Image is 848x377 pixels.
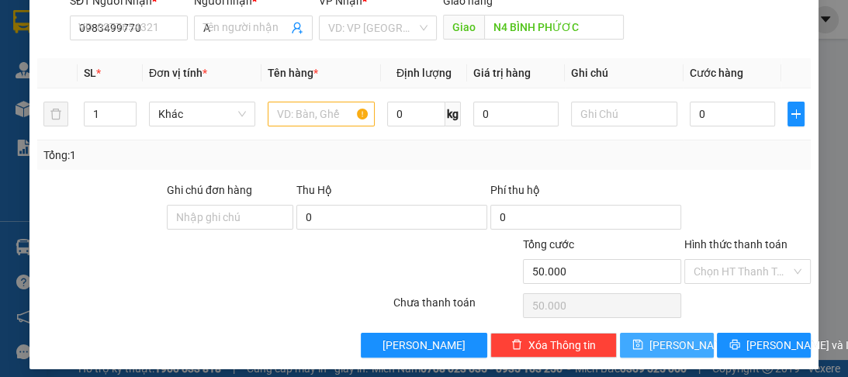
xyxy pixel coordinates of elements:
[649,337,732,354] span: [PERSON_NAME]
[490,182,681,205] div: Phí thu hộ
[484,15,624,40] input: Dọc đường
[149,67,207,79] span: Đơn vị tính
[788,108,804,120] span: plus
[296,184,332,196] span: Thu Hộ
[620,333,714,358] button: save[PERSON_NAME]
[473,67,531,79] span: Giá trị hàng
[729,339,740,351] span: printer
[690,67,743,79] span: Cước hàng
[268,67,318,79] span: Tên hàng
[382,337,466,354] span: [PERSON_NAME]
[571,102,677,126] input: Ghi Chú
[392,294,521,321] div: Chưa thanh toán
[523,238,574,251] span: Tổng cước
[473,102,559,126] input: 0
[43,147,329,164] div: Tổng: 1
[684,238,787,251] label: Hình thức thanh toán
[445,102,461,126] span: kg
[511,339,522,351] span: delete
[158,102,246,126] span: Khác
[396,67,452,79] span: Định lượng
[167,184,252,196] label: Ghi chú đơn hàng
[528,337,596,354] span: Xóa Thông tin
[167,205,293,230] input: Ghi chú đơn hàng
[717,333,811,358] button: printer[PERSON_NAME] và In
[565,58,684,88] th: Ghi chú
[787,102,805,126] button: plus
[632,339,643,351] span: save
[268,102,374,126] input: VD: Bàn, Ghế
[84,67,96,79] span: SL
[43,102,68,126] button: delete
[291,22,303,34] span: user-add
[490,333,617,358] button: deleteXóa Thông tin
[361,333,487,358] button: [PERSON_NAME]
